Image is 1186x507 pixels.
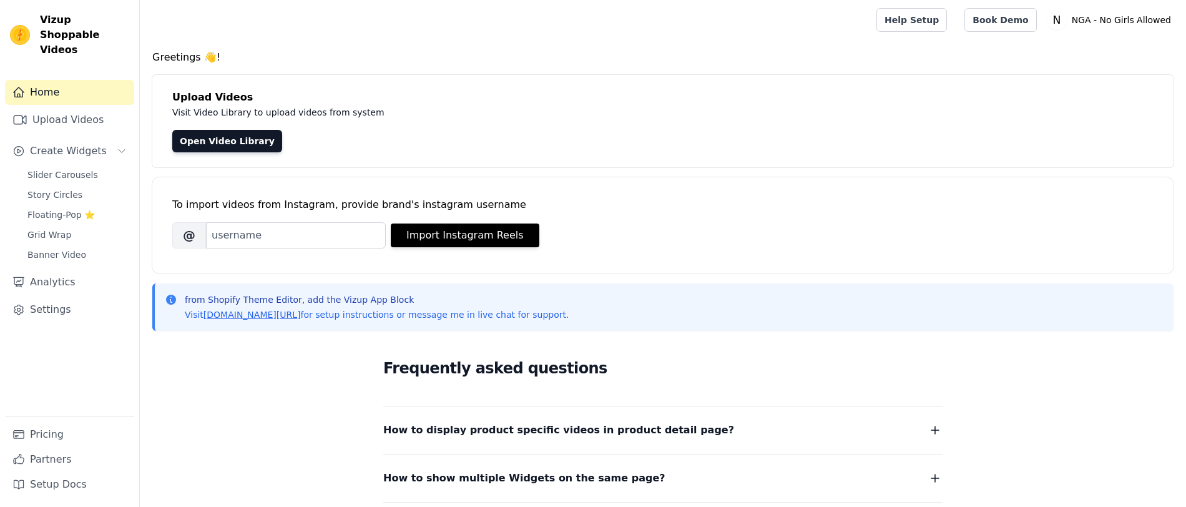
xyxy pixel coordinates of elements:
span: @ [172,222,206,249]
h4: Upload Videos [172,90,1154,105]
a: Book Demo [964,8,1036,32]
span: Create Widgets [30,144,107,159]
a: Grid Wrap [20,226,134,244]
p: NGA - No Girls Allowed [1067,9,1176,31]
a: Settings [5,297,134,322]
a: Floating-Pop ⭐ [20,206,134,224]
button: Create Widgets [5,139,134,164]
a: Analytics [5,270,134,295]
a: Banner Video [20,246,134,263]
span: Grid Wrap [27,229,71,241]
p: Visit for setup instructions or message me in live chat for support. [185,308,569,321]
span: Floating-Pop ⭐ [27,209,95,221]
h4: Greetings 👋! [152,50,1174,65]
button: How to show multiple Widgets on the same page? [383,470,943,487]
a: [DOMAIN_NAME][URL] [203,310,301,320]
text: N [1052,14,1061,26]
button: How to display product specific videos in product detail page? [383,421,943,439]
img: Vizup [10,25,30,45]
button: Import Instagram Reels [391,224,539,247]
span: Story Circles [27,189,82,201]
span: How to display product specific videos in product detail page? [383,421,734,439]
span: How to show multiple Widgets on the same page? [383,470,665,487]
a: Upload Videos [5,107,134,132]
a: Open Video Library [172,130,282,152]
span: Banner Video [27,249,86,261]
a: Slider Carousels [20,166,134,184]
div: To import videos from Instagram, provide brand's instagram username [172,197,1154,212]
a: Help Setup [876,8,947,32]
button: N NGA - No Girls Allowed [1047,9,1176,31]
p: from Shopify Theme Editor, add the Vizup App Block [185,293,569,306]
span: Slider Carousels [27,169,98,181]
a: Setup Docs [5,472,134,497]
a: Pricing [5,422,134,447]
input: username [206,222,386,249]
span: Vizup Shoppable Videos [40,12,129,57]
a: Partners [5,447,134,472]
h2: Frequently asked questions [383,356,943,381]
a: Home [5,80,134,105]
p: Visit Video Library to upload videos from system [172,105,732,120]
a: Story Circles [20,186,134,204]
